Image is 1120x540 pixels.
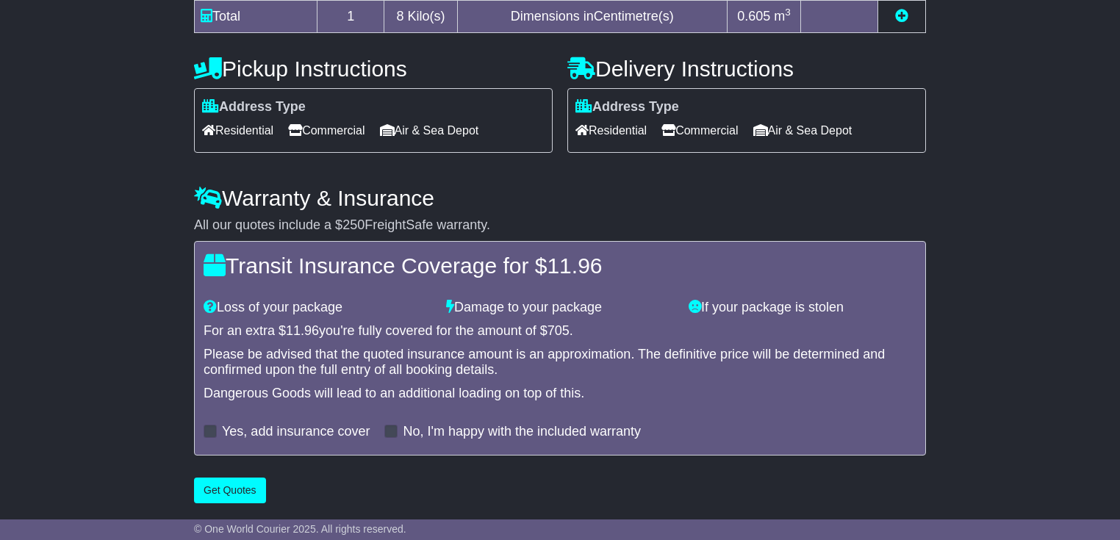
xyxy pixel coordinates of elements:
h4: Pickup Instructions [194,57,553,81]
span: m [774,9,791,24]
label: Address Type [202,99,306,115]
label: Address Type [575,99,679,115]
td: Kilo(s) [384,1,457,33]
td: Total [195,1,317,33]
sup: 3 [785,7,791,18]
a: Add new item [895,9,908,24]
span: © One World Courier 2025. All rights reserved. [194,523,406,535]
h4: Delivery Instructions [567,57,926,81]
div: Loss of your package [196,300,439,316]
div: For an extra $ you're fully covered for the amount of $ . [204,323,916,339]
div: If your package is stolen [681,300,924,316]
h4: Warranty & Insurance [194,186,926,210]
span: Residential [202,119,273,142]
span: 0.605 [737,9,770,24]
span: Commercial [288,119,365,142]
td: 1 [317,1,384,33]
span: 705 [548,323,570,338]
span: Air & Sea Depot [753,119,852,142]
span: 11.96 [547,253,602,278]
span: 11.96 [286,323,319,338]
span: Residential [575,119,647,142]
td: Dimensions in Centimetre(s) [457,1,727,33]
span: 250 [342,217,365,232]
div: Damage to your package [439,300,681,316]
button: Get Quotes [194,478,266,503]
label: No, I'm happy with the included warranty [403,424,641,440]
span: 8 [396,9,403,24]
label: Yes, add insurance cover [222,424,370,440]
span: Commercial [661,119,738,142]
div: All our quotes include a $ FreightSafe warranty. [194,217,926,234]
span: Air & Sea Depot [380,119,479,142]
h4: Transit Insurance Coverage for $ [204,253,916,278]
div: Dangerous Goods will lead to an additional loading on top of this. [204,386,916,402]
div: Please be advised that the quoted insurance amount is an approximation. The definitive price will... [204,347,916,378]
